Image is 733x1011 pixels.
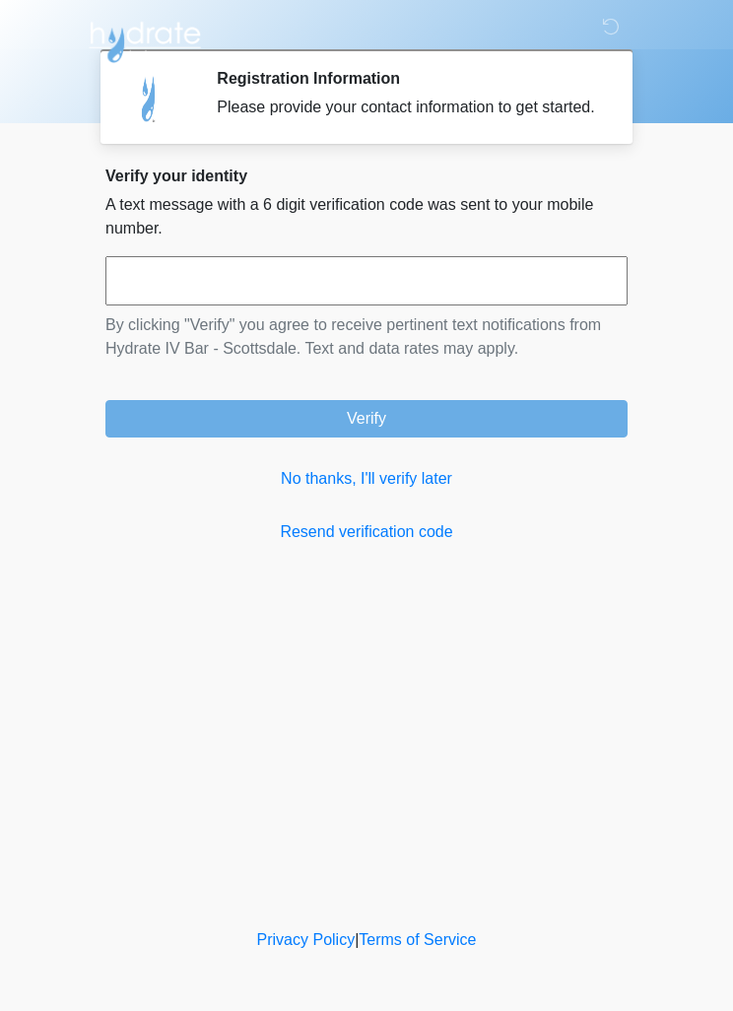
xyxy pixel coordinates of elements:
p: A text message with a 6 digit verification code was sent to your mobile number. [105,193,628,240]
img: Agent Avatar [120,69,179,128]
a: Terms of Service [359,931,476,948]
p: By clicking "Verify" you agree to receive pertinent text notifications from Hydrate IV Bar - Scot... [105,313,628,361]
a: | [355,931,359,948]
img: Hydrate IV Bar - Scottsdale Logo [86,15,204,64]
a: No thanks, I'll verify later [105,467,628,491]
a: Privacy Policy [257,931,356,948]
h2: Verify your identity [105,167,628,185]
a: Resend verification code [105,520,628,544]
button: Verify [105,400,628,438]
div: Please provide your contact information to get started. [217,96,598,119]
